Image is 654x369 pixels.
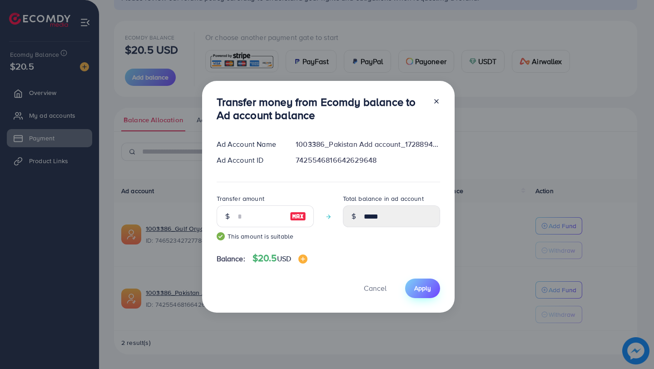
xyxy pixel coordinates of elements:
div: 1003386_Pakistan Add account_1728894866261 [288,139,447,150]
span: Apply [414,284,431,293]
button: Cancel [352,279,398,298]
img: image [290,211,306,222]
span: USD [277,254,291,264]
h3: Transfer money from Ecomdy balance to Ad account balance [217,95,426,122]
label: Total balance in ad account [343,194,424,203]
label: Transfer amount [217,194,264,203]
div: Ad Account Name [209,139,289,150]
img: image [298,254,307,264]
div: 7425546816642629648 [288,155,447,165]
button: Apply [405,279,440,298]
h4: $20.5 [253,253,307,264]
img: guide [217,232,225,240]
small: This amount is suitable [217,232,314,241]
span: Balance: [217,254,245,264]
div: Ad Account ID [209,155,289,165]
span: Cancel [364,283,386,293]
